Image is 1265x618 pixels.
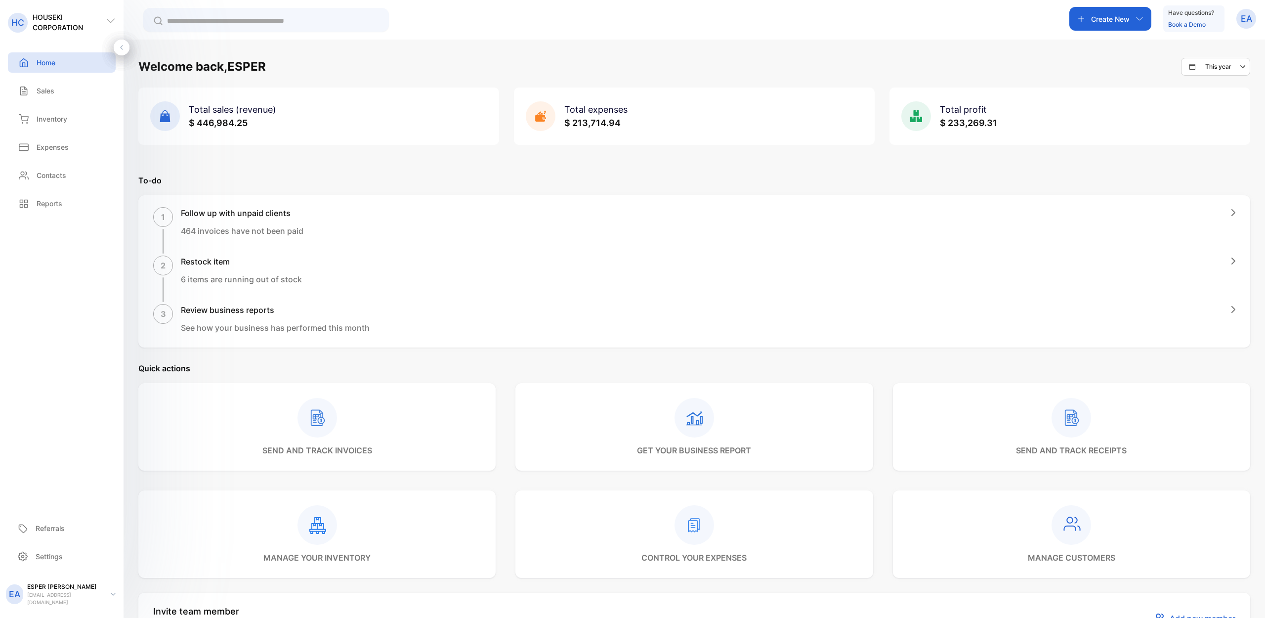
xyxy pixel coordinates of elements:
p: ESPER [PERSON_NAME] [27,582,103,591]
p: Home [37,57,55,68]
p: Inventory [37,114,67,124]
p: 1 [161,211,165,223]
span: $ 446,984.25 [189,118,248,128]
p: Contacts [37,170,66,180]
p: Settings [36,551,63,562]
span: Total profit [940,104,987,115]
p: See how your business has performed this month [181,322,370,334]
p: HC [11,16,24,29]
span: $ 233,269.31 [940,118,997,128]
span: Total expenses [564,104,628,115]
span: Total sales (revenue) [189,104,276,115]
p: Invite team member [153,605,286,618]
p: manage customers [1028,552,1115,564]
p: Have questions? [1168,8,1214,18]
p: manage your inventory [263,552,371,564]
p: EA [1241,12,1252,25]
p: Sales [37,86,54,96]
p: This year [1205,62,1231,71]
p: Expenses [37,142,69,152]
p: Create New [1091,14,1130,24]
h1: Welcome back, ESPER [138,58,266,76]
p: send and track receipts [1016,444,1127,456]
h1: Review business reports [181,304,370,316]
button: This year [1181,58,1250,76]
p: HOUSEKI CORPORATION [33,12,106,33]
p: send and track invoices [262,444,372,456]
p: Reports [37,198,62,209]
p: To-do [138,175,1250,186]
p: 6 items are running out of stock [181,273,302,285]
p: Referrals [36,523,65,533]
button: EA [1236,7,1256,31]
h1: Follow up with unpaid clients [181,207,303,219]
p: control your expenses [641,552,747,564]
p: [EMAIL_ADDRESS][DOMAIN_NAME] [27,591,103,606]
p: 2 [161,260,166,271]
p: 464 invoices have not been paid [181,225,303,237]
h1: Restock item [181,256,302,267]
a: Book a Demo [1168,21,1206,28]
button: Create New [1069,7,1151,31]
p: Quick actions [138,362,1250,374]
p: 3 [161,308,166,320]
span: $ 213,714.94 [564,118,621,128]
p: get your business report [637,444,751,456]
p: EA [9,588,20,601]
